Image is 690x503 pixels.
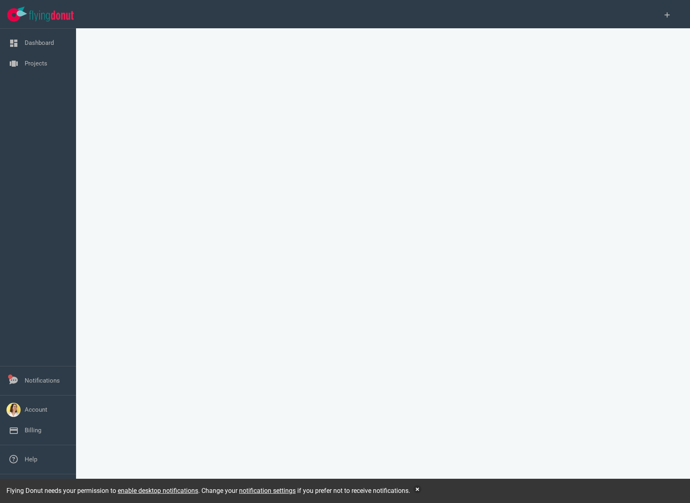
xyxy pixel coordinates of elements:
[25,427,41,434] a: Billing
[198,487,410,495] span: . Change your if you prefer not to receive notifications.
[25,60,47,67] a: Projects
[6,487,198,495] span: Flying Donut needs your permission to
[118,487,198,495] a: enable desktop notifications
[239,487,296,495] a: notification settings
[25,377,60,384] a: Notifications
[29,11,74,21] img: Flying Donut text logo
[25,456,37,463] a: Help
[25,39,54,46] a: Dashboard
[25,406,47,413] a: Account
